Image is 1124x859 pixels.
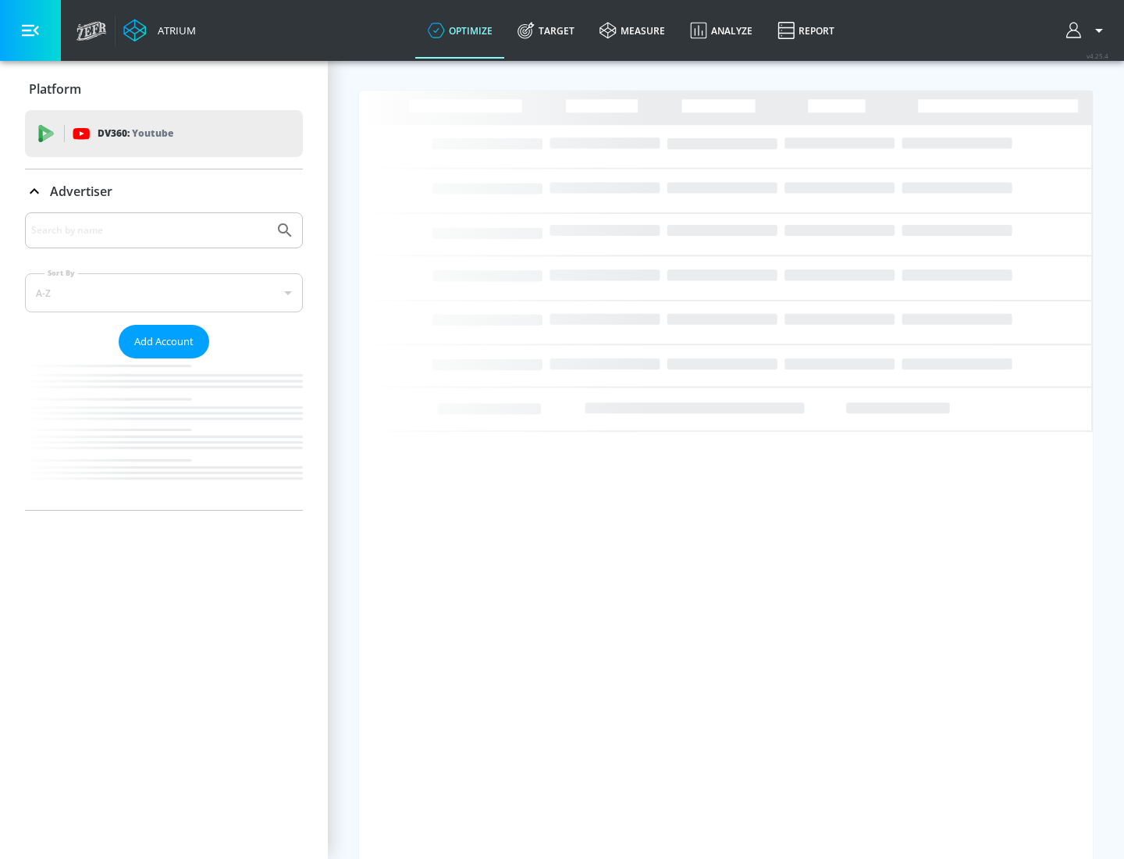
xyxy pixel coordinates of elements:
[415,2,505,59] a: optimize
[25,169,303,213] div: Advertiser
[50,183,112,200] p: Advertiser
[151,23,196,37] div: Atrium
[25,110,303,157] div: DV360: Youtube
[119,325,209,358] button: Add Account
[25,212,303,510] div: Advertiser
[134,333,194,351] span: Add Account
[25,67,303,111] div: Platform
[123,19,196,42] a: Atrium
[31,220,268,241] input: Search by name
[505,2,587,59] a: Target
[25,358,303,510] nav: list of Advertiser
[29,80,81,98] p: Platform
[678,2,765,59] a: Analyze
[98,125,173,142] p: DV360:
[1087,52,1108,60] span: v 4.25.4
[25,273,303,312] div: A-Z
[132,125,173,141] p: Youtube
[765,2,847,59] a: Report
[44,268,78,278] label: Sort By
[587,2,678,59] a: measure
